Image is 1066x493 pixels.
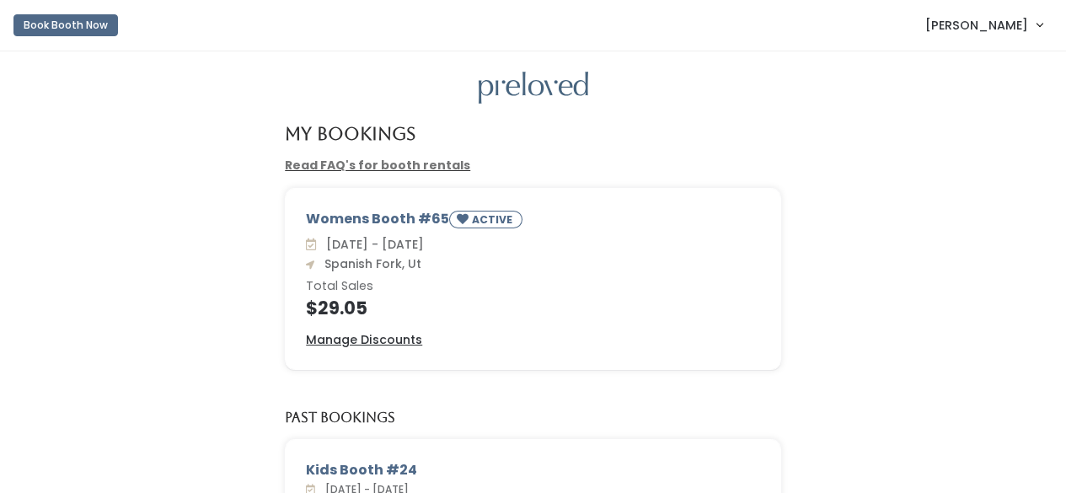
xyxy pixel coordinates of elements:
[306,460,760,480] div: Kids Booth #24
[285,410,395,426] h5: Past Bookings
[319,236,424,253] span: [DATE] - [DATE]
[306,280,760,293] h6: Total Sales
[306,331,422,349] a: Manage Discounts
[306,298,760,318] h4: $29.05
[908,7,1059,43] a: [PERSON_NAME]
[306,331,422,348] u: Manage Discounts
[472,212,516,227] small: ACTIVE
[479,72,588,104] img: preloved logo
[285,124,415,143] h4: My Bookings
[285,157,470,174] a: Read FAQ's for booth rentals
[925,16,1028,35] span: [PERSON_NAME]
[13,14,118,36] button: Book Booth Now
[13,7,118,44] a: Book Booth Now
[306,209,760,235] div: Womens Booth #65
[318,255,421,272] span: Spanish Fork, Ut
